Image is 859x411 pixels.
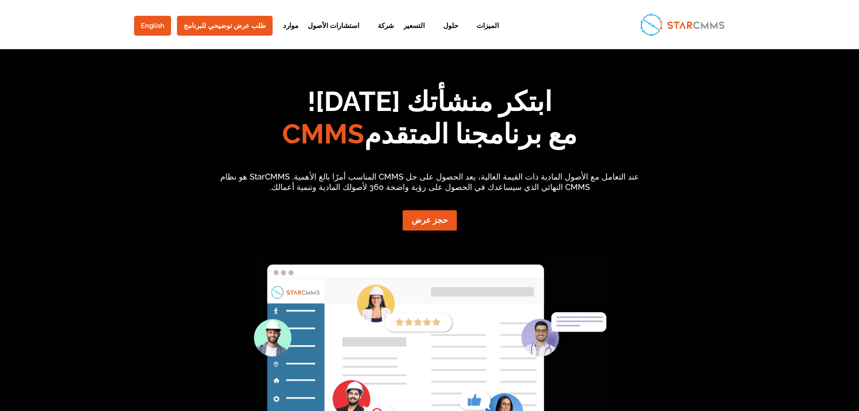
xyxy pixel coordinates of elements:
[468,23,499,45] a: الميزات
[404,23,425,45] a: التسعير
[130,85,729,155] h1: ابتكر منشأتك [DATE]! مع برنامجنا المتقدم
[434,23,458,45] a: حلول
[177,16,273,36] a: طلب عرض توضيحي للبرنامج
[636,9,728,39] img: StarCMMS
[220,171,640,193] p: عند التعامل مع الأصول المادية ذات القيمة العالية، يعد الحصول على حل CMMS المناسب أمرًا بالغ الأهم...
[274,23,298,45] a: موارد
[134,16,171,36] a: English
[369,23,394,45] a: شركة
[403,210,457,231] a: حجز عرض
[308,23,359,45] a: استشارات الأصول
[282,118,364,150] span: CMMS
